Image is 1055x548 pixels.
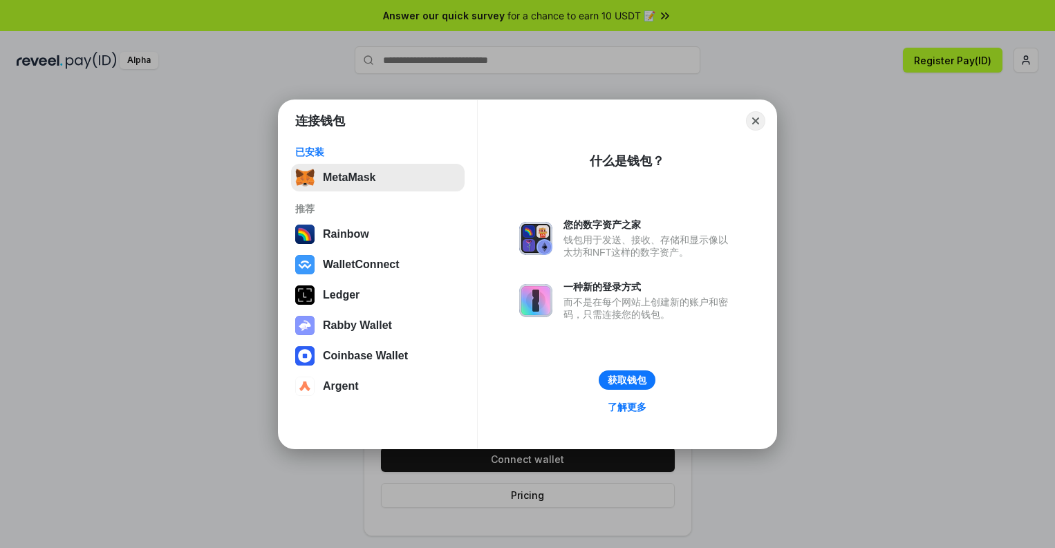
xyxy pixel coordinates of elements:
div: WalletConnect [323,258,400,271]
button: Coinbase Wallet [291,342,465,370]
div: 了解更多 [608,401,646,413]
img: svg+xml,%3Csvg%20width%3D%2228%22%20height%3D%2228%22%20viewBox%3D%220%200%2028%2028%22%20fill%3D... [295,346,315,366]
div: MetaMask [323,171,375,184]
button: Ledger [291,281,465,309]
div: 什么是钱包？ [590,153,664,169]
img: svg+xml,%3Csvg%20width%3D%2228%22%20height%3D%2228%22%20viewBox%3D%220%200%2028%2028%22%20fill%3D... [295,377,315,396]
button: MetaMask [291,164,465,191]
div: 而不是在每个网站上创建新的账户和密码，只需连接您的钱包。 [563,296,735,321]
div: Ledger [323,289,360,301]
h1: 连接钱包 [295,113,345,129]
button: WalletConnect [291,251,465,278]
img: svg+xml,%3Csvg%20xmlns%3D%22http%3A%2F%2Fwww.w3.org%2F2000%2Fsvg%22%20fill%3D%22none%22%20viewBox... [519,284,552,317]
img: svg+xml,%3Csvg%20width%3D%2228%22%20height%3D%2228%22%20viewBox%3D%220%200%2028%2028%22%20fill%3D... [295,255,315,274]
a: 了解更多 [599,398,655,416]
div: Argent [323,380,359,393]
div: 钱包用于发送、接收、存储和显示像以太坊和NFT这样的数字资产。 [563,234,735,258]
img: svg+xml,%3Csvg%20xmlns%3D%22http%3A%2F%2Fwww.w3.org%2F2000%2Fsvg%22%20fill%3D%22none%22%20viewBox... [519,222,552,255]
div: Rabby Wallet [323,319,392,332]
img: svg+xml,%3Csvg%20xmlns%3D%22http%3A%2F%2Fwww.w3.org%2F2000%2Fsvg%22%20width%3D%2228%22%20height%3... [295,285,315,305]
div: Coinbase Wallet [323,350,408,362]
button: Rabby Wallet [291,312,465,339]
button: Rainbow [291,220,465,248]
div: 推荐 [295,202,460,215]
button: 获取钱包 [599,370,655,390]
button: Close [746,111,765,131]
div: 一种新的登录方式 [563,281,735,293]
div: 已安装 [295,146,460,158]
div: 您的数字资产之家 [563,218,735,231]
img: svg+xml,%3Csvg%20fill%3D%22none%22%20height%3D%2233%22%20viewBox%3D%220%200%2035%2033%22%20width%... [295,168,315,187]
img: svg+xml,%3Csvg%20xmlns%3D%22http%3A%2F%2Fwww.w3.org%2F2000%2Fsvg%22%20fill%3D%22none%22%20viewBox... [295,316,315,335]
button: Argent [291,372,465,400]
div: Rainbow [323,228,369,240]
div: 获取钱包 [608,374,646,386]
img: svg+xml,%3Csvg%20width%3D%22120%22%20height%3D%22120%22%20viewBox%3D%220%200%20120%20120%22%20fil... [295,225,315,244]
